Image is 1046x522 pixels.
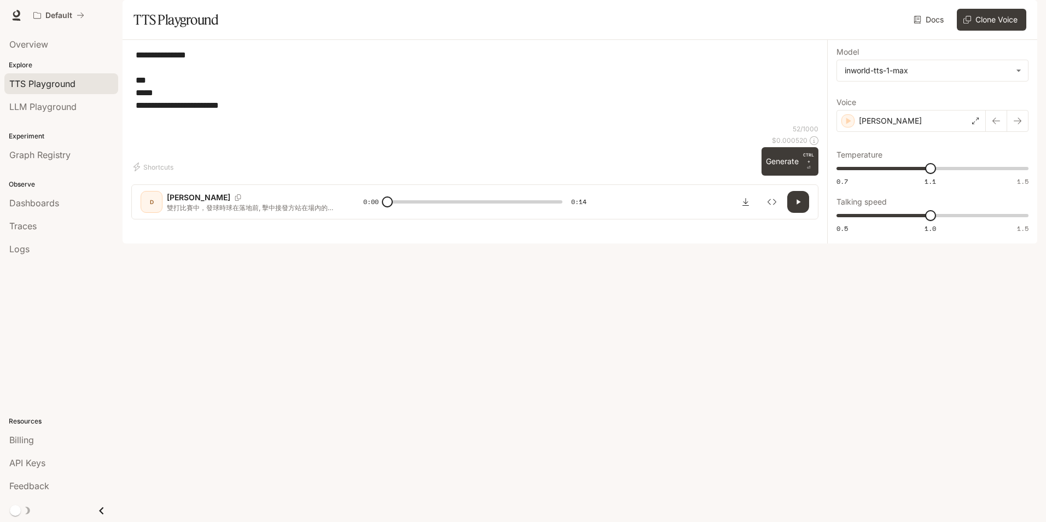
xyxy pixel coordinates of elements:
[836,177,848,186] span: 0.7
[131,158,178,176] button: Shortcuts
[1017,224,1028,233] span: 1.5
[167,192,230,203] p: [PERSON_NAME]
[957,9,1026,31] button: Clone Voice
[363,196,379,207] span: 0:00
[133,9,218,31] h1: TTS Playground
[925,177,936,186] span: 1.1
[836,224,848,233] span: 0.5
[836,198,887,206] p: Talking speed
[803,152,814,171] p: ⏎
[925,224,936,233] span: 1.0
[143,193,160,211] div: D
[837,60,1028,81] div: inworld-tts-1-max
[803,152,814,165] p: CTRL +
[836,98,856,106] p: Voice
[45,11,72,20] p: Default
[230,194,246,201] button: Copy Voice ID
[1017,177,1028,186] span: 1.5
[761,191,783,213] button: Inspect
[571,196,586,207] span: 0:14
[735,191,757,213] button: Download audio
[911,9,948,31] a: Docs
[762,147,818,176] button: GenerateCTRL +⏎
[845,65,1010,76] div: inworld-tts-1-max
[28,4,89,26] button: All workspaces
[836,151,882,159] p: Temperature
[836,48,859,56] p: Model
[859,115,922,126] p: [PERSON_NAME]
[793,124,818,134] p: 52 / 1000
[167,203,337,212] p: 雙打比賽中，發球時球在落地前, 擊中接發方站在場內的搭檔。應判： 1. 發球失誤 2. 發球員直接得分 3. 重發球 4. 接發球方得分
